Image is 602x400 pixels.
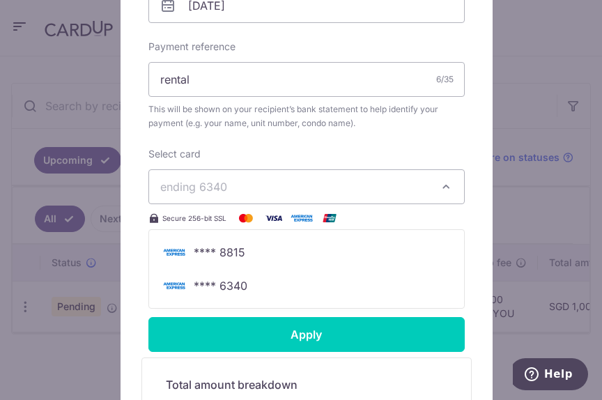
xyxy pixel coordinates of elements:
span: ending 6340 [160,180,227,194]
iframe: Opens a widget where you can find more information [513,358,588,393]
img: Visa [260,210,288,226]
h5: Total amount breakdown [166,376,447,393]
button: ending 6340 [148,169,465,204]
img: UnionPay [316,210,344,226]
img: Bank Card [160,277,188,294]
span: Secure 256-bit SSL [162,213,226,224]
label: Select card [148,147,201,161]
img: American Express [288,210,316,226]
div: 6/35 [436,72,454,86]
img: Mastercard [232,210,260,226]
input: Apply [148,317,465,352]
img: Bank Card [160,244,188,261]
span: This will be shown on your recipient’s bank statement to help identify your payment (e.g. your na... [148,102,465,130]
